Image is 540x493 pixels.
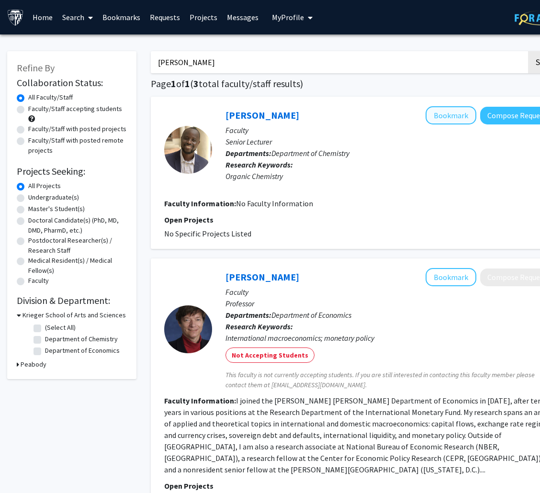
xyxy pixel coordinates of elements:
[28,104,122,114] label: Faculty/Staff accepting students
[225,271,299,283] a: [PERSON_NAME]
[28,192,79,202] label: Undergraduate(s)
[225,109,299,121] a: [PERSON_NAME]
[225,160,293,169] b: Research Keywords:
[222,0,263,34] a: Messages
[225,310,271,320] b: Departments:
[45,323,76,333] label: (Select All)
[225,322,293,331] b: Research Keywords:
[21,359,46,370] h3: Peabody
[7,9,24,26] img: Johns Hopkins University Logo
[45,346,120,356] label: Department of Economics
[57,0,98,34] a: Search
[17,295,127,306] h2: Division & Department:
[98,0,145,34] a: Bookmarks
[193,78,199,90] span: 3
[164,396,236,405] b: Faculty Information:
[28,181,61,191] label: All Projects
[28,215,127,235] label: Doctoral Candidate(s) (PhD, MD, DMD, PharmD, etc.)
[225,347,315,363] mat-chip: Not Accepting Students
[28,204,85,214] label: Master's Student(s)
[145,0,185,34] a: Requests
[164,229,251,238] span: No Specific Projects Listed
[28,135,127,156] label: Faculty/Staff with posted remote projects
[7,450,41,486] iframe: Chat
[22,310,126,320] h3: Krieger School of Arts and Sciences
[17,166,127,177] h2: Projects Seeking:
[225,148,271,158] b: Departments:
[45,334,118,344] label: Department of Chemistry
[426,268,476,286] button: Add Olivier Jeanne to Bookmarks
[151,51,527,73] input: Search Keywords
[272,12,304,22] span: My Profile
[28,235,127,256] label: Postdoctoral Researcher(s) / Research Staff
[28,256,127,276] label: Medical Resident(s) / Medical Fellow(s)
[185,78,190,90] span: 1
[271,148,349,158] span: Department of Chemistry
[164,199,236,208] b: Faculty Information:
[185,0,222,34] a: Projects
[28,0,57,34] a: Home
[28,276,49,286] label: Faculty
[17,62,55,74] span: Refine By
[28,124,126,134] label: Faculty/Staff with posted projects
[236,199,313,208] span: No Faculty Information
[426,106,476,124] button: Add Olivier Nsengiyumva to Bookmarks
[271,310,351,320] span: Department of Economics
[17,77,127,89] h2: Collaboration Status:
[171,78,176,90] span: 1
[28,92,73,102] label: All Faculty/Staff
